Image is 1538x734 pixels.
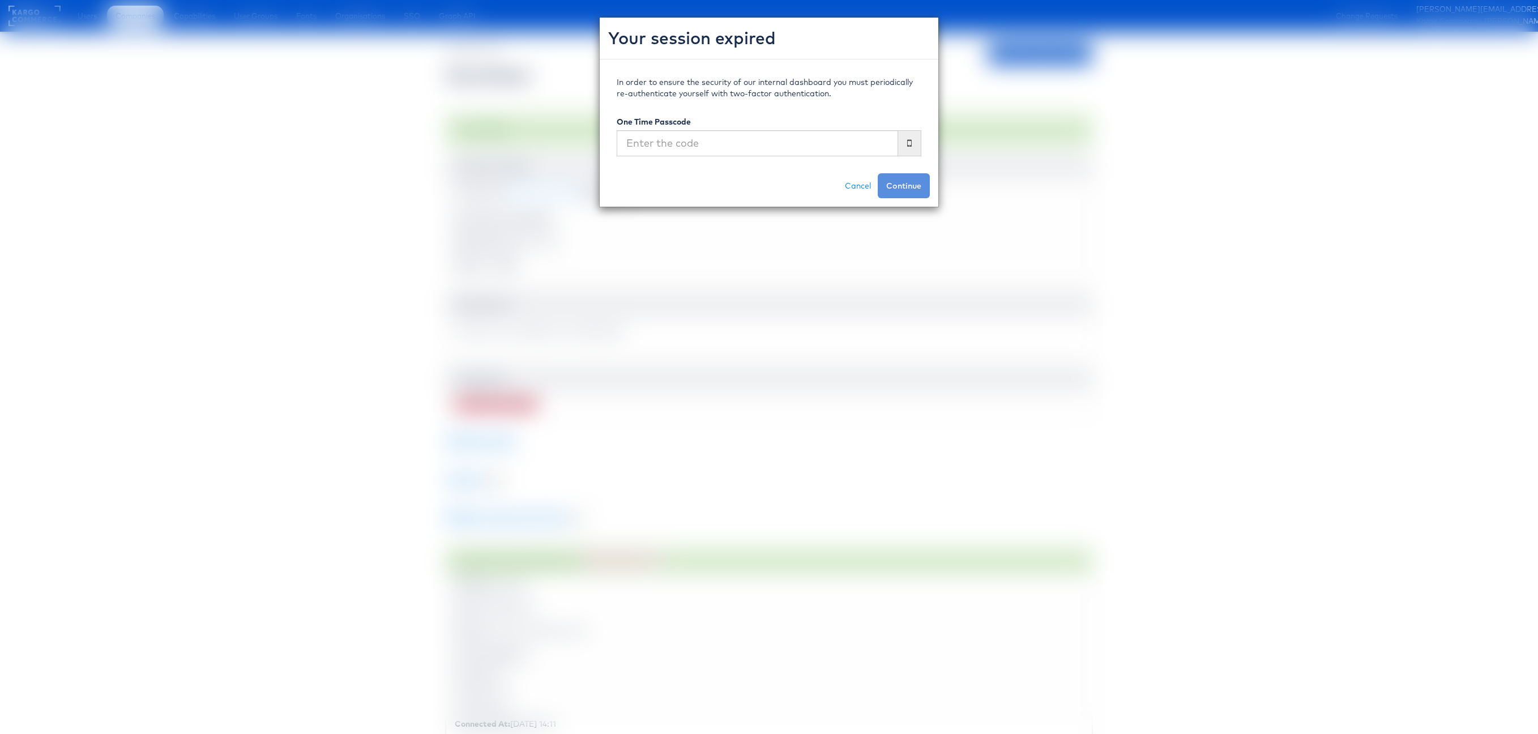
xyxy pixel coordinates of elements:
[838,173,878,198] a: Cancel
[617,116,691,127] label: One Time Passcode
[878,173,930,198] button: Continue
[617,76,921,99] p: In order to ensure the security of our internal dashboard you must periodically re-authenticate y...
[608,26,930,50] h2: Your session expired
[617,130,898,156] input: Enter the code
